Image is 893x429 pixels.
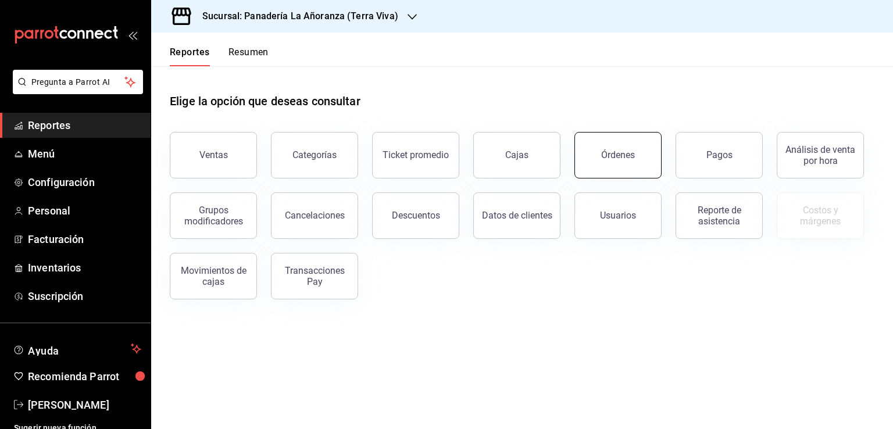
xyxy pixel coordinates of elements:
a: Pregunta a Parrot AI [8,84,143,96]
button: Datos de clientes [473,192,560,239]
button: Ticket promedio [372,132,459,178]
button: Contrata inventarios para ver este reporte [777,192,864,239]
div: Pagos [706,149,733,160]
div: Costos y márgenes [784,205,856,227]
span: Inventarios [28,260,141,276]
button: Transacciones Pay [271,253,358,299]
span: Reportes [28,117,141,133]
span: Recomienda Parrot [28,369,141,384]
h1: Elige la opción que deseas consultar [170,92,360,110]
div: Descuentos [392,210,440,221]
span: Configuración [28,174,141,190]
div: Reporte de asistencia [683,205,755,227]
span: [PERSON_NAME] [28,397,141,413]
button: Usuarios [574,192,662,239]
span: Facturación [28,231,141,247]
button: Grupos modificadores [170,192,257,239]
div: Datos de clientes [482,210,552,221]
a: Cajas [473,132,560,178]
div: Transacciones Pay [278,265,351,287]
div: Movimientos de cajas [177,265,249,287]
button: Análisis de venta por hora [777,132,864,178]
button: Cancelaciones [271,192,358,239]
div: Categorías [292,149,337,160]
h3: Sucursal: Panadería La Añoranza (Terra Viva) [193,9,398,23]
button: Pregunta a Parrot AI [13,70,143,94]
span: Ayuda [28,342,126,356]
button: Reportes [170,47,210,66]
button: open_drawer_menu [128,30,137,40]
div: Grupos modificadores [177,205,249,227]
span: Menú [28,146,141,162]
div: Cajas [505,148,529,162]
button: Movimientos de cajas [170,253,257,299]
button: Reporte de asistencia [676,192,763,239]
div: Órdenes [601,149,635,160]
button: Ventas [170,132,257,178]
div: Cancelaciones [285,210,345,221]
span: Personal [28,203,141,219]
div: navigation tabs [170,47,269,66]
button: Categorías [271,132,358,178]
button: Descuentos [372,192,459,239]
div: Ventas [199,149,228,160]
div: Usuarios [600,210,636,221]
span: Suscripción [28,288,141,304]
div: Ticket promedio [383,149,449,160]
span: Pregunta a Parrot AI [31,76,125,88]
button: Pagos [676,132,763,178]
button: Resumen [228,47,269,66]
div: Análisis de venta por hora [784,144,856,166]
button: Órdenes [574,132,662,178]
